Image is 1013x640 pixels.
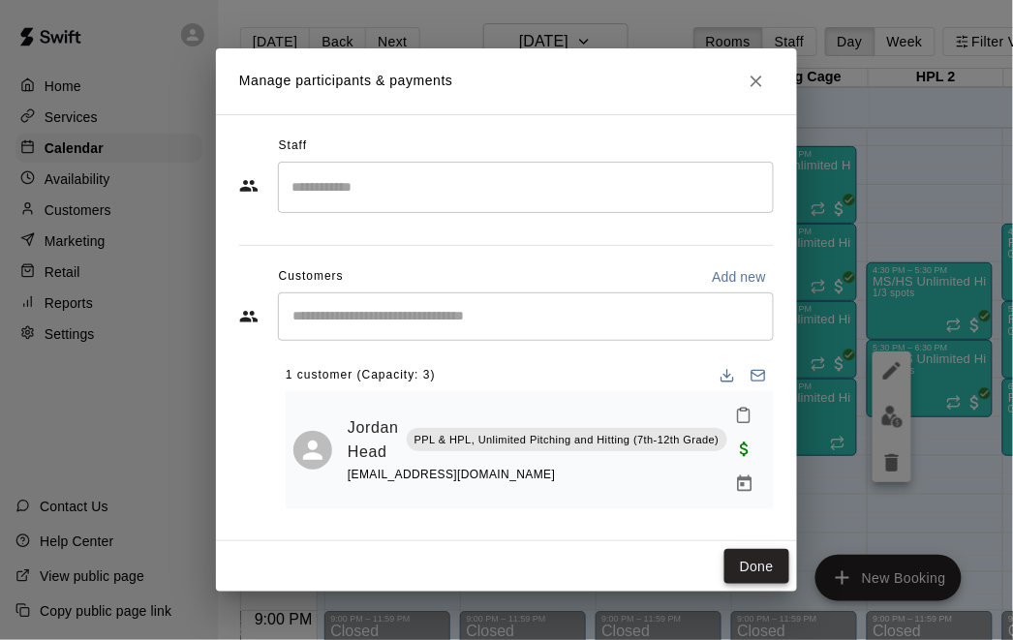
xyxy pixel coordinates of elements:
[712,360,743,391] button: Download list
[727,467,762,502] button: Manage bookings & payment
[286,360,436,391] span: 1 customer (Capacity: 3)
[239,307,259,326] svg: Customers
[712,267,766,287] p: Add new
[724,549,789,585] button: Done
[348,415,399,465] a: Jordan Head
[739,64,774,99] button: Close
[239,176,259,196] svg: Staff
[239,71,453,91] p: Manage participants & payments
[727,399,760,432] button: Mark attendance
[704,261,774,292] button: Add new
[278,162,774,213] div: Search staff
[348,468,556,481] span: [EMAIL_ADDRESS][DOMAIN_NAME]
[278,292,774,341] div: Start typing to search customers...
[293,431,332,470] div: Jordan Head
[727,440,762,456] span: Paid with Credit
[743,360,774,391] button: Email participants
[279,131,307,162] span: Staff
[279,261,344,292] span: Customers
[414,432,720,448] p: PPL & HPL, Unlimited Pitching and Hitting (7th-12th Grade)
